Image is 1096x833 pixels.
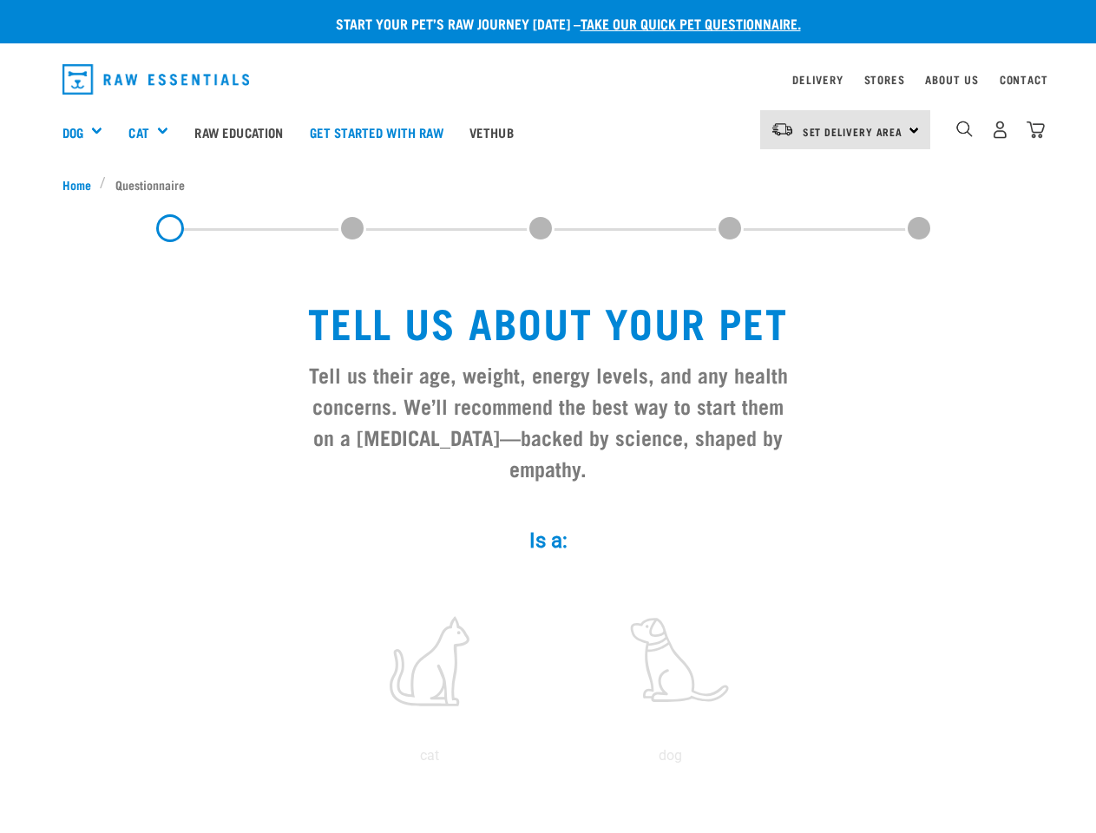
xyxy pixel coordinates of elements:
a: Cat [128,122,148,142]
nav: breadcrumbs [62,175,1034,193]
p: dog [554,745,788,766]
span: Home [62,175,91,193]
a: take our quick pet questionnaire. [581,19,801,27]
h3: Tell us their age, weight, energy levels, and any health concerns. We’ll recommend the best way t... [302,358,795,483]
a: Stores [864,76,905,82]
a: Contact [1000,76,1048,82]
p: cat [312,745,547,766]
a: Raw Education [181,97,296,167]
span: Set Delivery Area [803,128,903,134]
img: home-icon@2x.png [1027,121,1045,139]
a: Vethub [456,97,527,167]
img: user.png [991,121,1009,139]
img: Raw Essentials Logo [62,64,250,95]
a: Home [62,175,101,193]
h1: Tell us about your pet [302,298,795,344]
a: Get started with Raw [297,97,456,167]
label: Is a: [288,525,809,556]
a: Delivery [792,76,843,82]
a: Dog [62,122,83,142]
img: home-icon-1@2x.png [956,121,973,137]
nav: dropdown navigation [49,57,1048,102]
img: van-moving.png [771,121,794,137]
a: About Us [925,76,978,82]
